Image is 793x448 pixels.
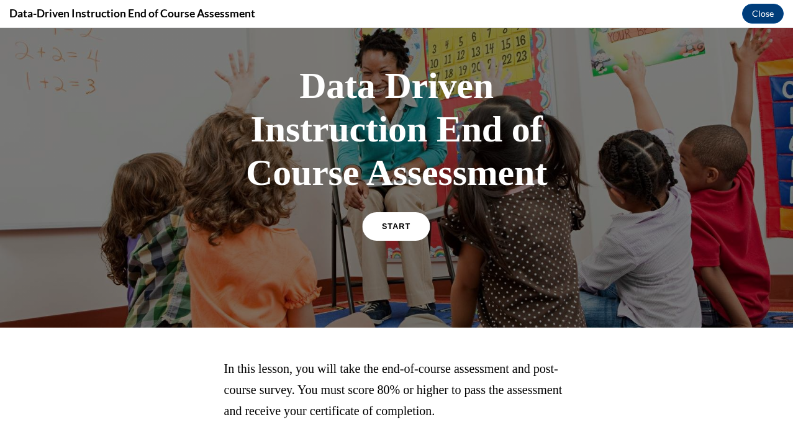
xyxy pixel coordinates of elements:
[742,4,784,24] button: Close
[382,194,410,204] span: START
[211,36,583,166] h1: Data Driven Instruction End of Course Assessment
[363,184,430,213] a: START
[224,334,563,390] span: In this lesson, you will take the end-of-course assessment and post-course survey. You must score...
[9,6,255,21] h4: Data-Driven Instruction End of Course Assessment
